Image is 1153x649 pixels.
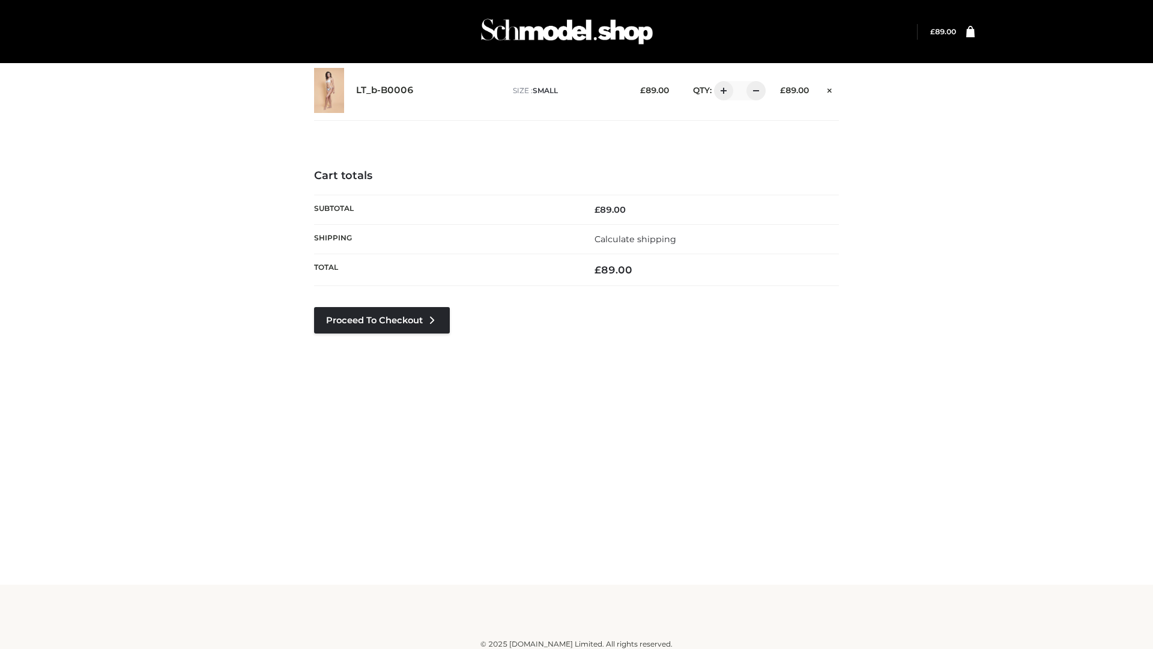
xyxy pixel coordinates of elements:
bdi: 89.00 [640,85,669,95]
span: £ [930,27,935,36]
h4: Cart totals [314,169,839,183]
a: LT_b-B0006 [356,85,414,96]
th: Shipping [314,224,576,254]
span: £ [780,85,785,95]
a: Calculate shipping [595,234,676,245]
th: Subtotal [314,195,576,224]
th: Total [314,254,576,286]
bdi: 89.00 [930,27,956,36]
span: £ [595,204,600,215]
bdi: 89.00 [595,204,626,215]
span: £ [595,264,601,276]
p: size : [513,85,622,96]
a: Remove this item [821,81,839,97]
a: £89.00 [930,27,956,36]
bdi: 89.00 [780,85,809,95]
span: £ [640,85,646,95]
a: Proceed to Checkout [314,307,450,334]
img: Schmodel Admin 964 [477,8,657,55]
bdi: 89.00 [595,264,632,276]
span: SMALL [533,86,558,95]
div: QTY: [681,81,761,100]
